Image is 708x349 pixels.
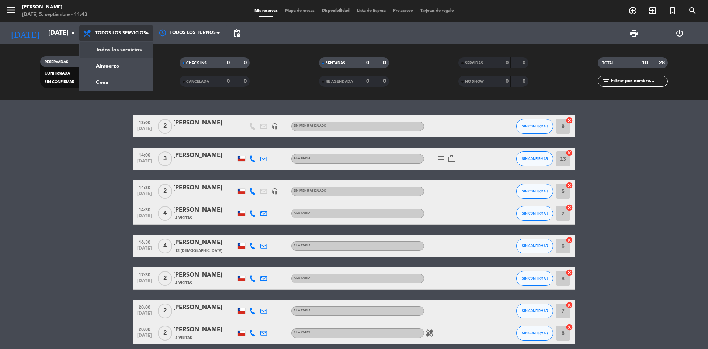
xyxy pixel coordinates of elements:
div: [DATE] 5. septiembre - 11:43 [22,11,87,18]
span: [DATE] [135,191,154,200]
div: [PERSON_NAME] [173,238,236,247]
span: SIN CONFIRMAR [522,157,548,161]
div: [PERSON_NAME] [22,4,87,11]
span: [DATE] [135,213,154,222]
i: headset_mic [271,123,278,130]
span: A LA CARTA [294,277,310,280]
span: 4 [158,206,172,221]
i: [DATE] [6,25,45,41]
span: A LA CARTA [294,244,310,247]
span: Pre-acceso [389,9,417,13]
i: headset_mic [271,188,278,195]
i: cancel [566,301,573,309]
span: pending_actions [232,29,241,38]
span: NO SHOW [465,80,484,83]
strong: 0 [244,79,248,84]
i: work_outline [447,154,456,163]
span: 2 [158,304,172,318]
span: Mapa de mesas [281,9,318,13]
span: A LA CARTA [294,157,310,160]
span: [DATE] [135,159,154,167]
span: SIN CONFIRMAR [522,189,548,193]
span: 2 [158,326,172,341]
span: RE AGENDADA [326,80,353,83]
div: [PERSON_NAME] [173,205,236,215]
i: cancel [566,236,573,244]
button: menu [6,4,17,18]
span: SIN CONFIRMAR [45,80,74,84]
i: cancel [566,149,573,157]
i: cancel [566,204,573,211]
strong: 0 [366,60,369,65]
span: 4 Visitas [175,215,192,221]
span: Todos los servicios [95,31,146,36]
div: [PERSON_NAME] [173,183,236,193]
span: CHECK INS [186,61,206,65]
button: SIN CONFIRMAR [516,119,553,134]
span: 20:00 [135,325,154,333]
button: SIN CONFIRMAR [516,151,553,166]
span: 17:30 [135,270,154,278]
i: healing [425,329,434,338]
span: SIN CONFIRMAR [522,211,548,215]
strong: 28 [659,60,666,65]
strong: 0 [227,60,230,65]
span: SERVIDAS [465,61,483,65]
span: 2 [158,119,172,134]
span: 16:30 [135,237,154,246]
span: SIN CONFIRMAR [522,124,548,128]
strong: 0 [244,60,248,65]
a: Todos los servicios [80,42,153,58]
button: SIN CONFIRMAR [516,206,553,221]
span: SENTADAS [326,61,345,65]
span: SIN CONFIRMAR [522,276,548,280]
span: Disponibilidad [318,9,353,13]
div: [PERSON_NAME] [173,303,236,312]
span: CONFIRMADA [45,72,70,75]
span: 3 [158,151,172,166]
span: [DATE] [135,246,154,254]
span: 2 [158,271,172,286]
i: power_settings_new [675,29,684,38]
span: 14:30 [135,183,154,191]
button: SIN CONFIRMAR [516,184,553,199]
span: print [629,29,638,38]
button: SIN CONFIRMAR [516,271,553,286]
i: add_circle_outline [628,6,637,15]
strong: 0 [506,79,509,84]
i: exit_to_app [648,6,657,15]
span: CANCELADA [186,80,209,83]
span: A LA CARTA [294,212,310,215]
a: Almuerzo [80,58,153,74]
strong: 0 [523,60,527,65]
button: SIN CONFIRMAR [516,304,553,318]
span: Lista de Espera [353,9,389,13]
i: menu [6,4,17,16]
span: A LA CARTA [294,331,310,334]
span: 20:00 [135,302,154,311]
span: 4 Visitas [175,280,192,286]
span: 13:00 [135,118,154,126]
input: Filtrar por nombre... [610,77,667,85]
span: SIN CONFIRMAR [522,244,548,248]
strong: 0 [383,79,388,84]
strong: 0 [523,79,527,84]
div: [PERSON_NAME] [173,118,236,128]
i: cancel [566,117,573,124]
strong: 0 [227,79,230,84]
i: search [688,6,697,15]
a: Cena [80,74,153,90]
strong: 0 [383,60,388,65]
div: LOG OUT [657,22,702,44]
i: arrow_drop_down [69,29,77,38]
span: Sin menú asignado [294,189,326,192]
button: SIN CONFIRMAR [516,326,553,341]
span: 13 [DEMOGRAPHIC_DATA] [175,248,222,254]
i: turned_in_not [668,6,677,15]
span: 14:00 [135,150,154,159]
strong: 10 [642,60,648,65]
button: SIN CONFIRMAR [516,239,553,253]
div: [PERSON_NAME] [173,151,236,160]
i: cancel [566,269,573,276]
i: filter_list [601,77,610,86]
